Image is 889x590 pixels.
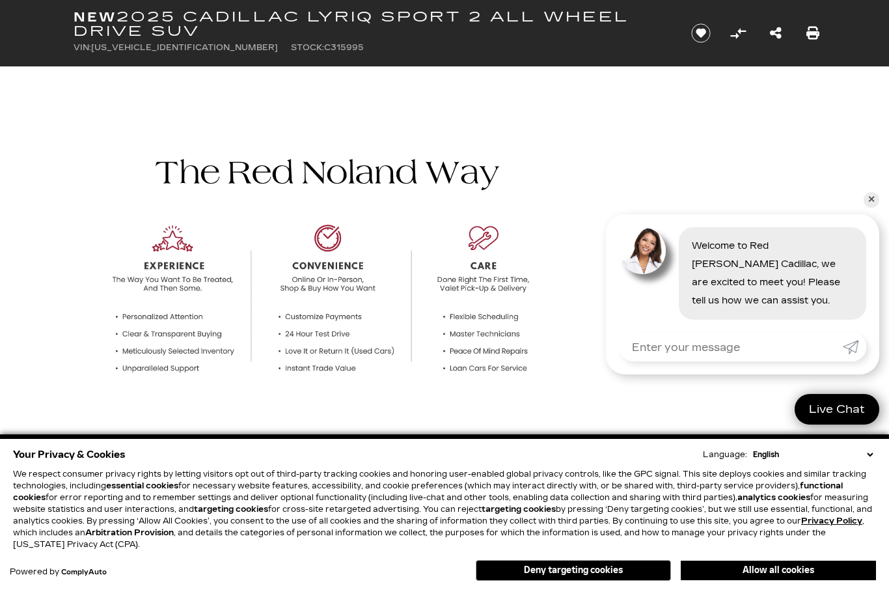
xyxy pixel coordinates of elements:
[806,24,819,42] a: Print this New 2025 Cadillac LYRIQ Sport 2 All Wheel Drive SUV
[74,43,91,52] span: VIN:
[10,568,107,576] div: Powered by
[728,23,748,43] button: Compare vehicle
[687,23,715,44] button: Save vehicle
[61,569,107,576] a: ComplyAuto
[324,43,364,52] span: C315995
[91,43,278,52] span: [US_VEHICLE_IDENTIFICATION_NUMBER]
[74,10,669,38] h1: 2025 Cadillac LYRIQ Sport 2 All Wheel Drive SUV
[770,24,782,42] a: Share this New 2025 Cadillac LYRIQ Sport 2 All Wheel Drive SUV
[801,516,862,526] u: Privacy Policy
[597,49,851,255] iframe: YouTube video player
[750,449,876,460] select: Language Select
[13,445,126,464] span: Your Privacy & Cookies
[843,333,866,361] a: Submit
[291,43,324,52] span: Stock:
[13,468,876,550] p: We respect consumer privacy rights by letting visitors opt out of third-party tracking cookies an...
[679,227,866,320] div: Welcome to Red [PERSON_NAME] Cadillac, we are excited to meet you! Please tell us how we can assi...
[703,451,747,458] div: Language:
[482,505,556,514] strong: targeting cookies
[619,227,666,274] img: Agent profile photo
[681,561,876,580] button: Allow all cookies
[795,394,879,425] a: Live Chat
[737,493,810,502] strong: analytics cookies
[106,481,178,490] strong: essential cookies
[194,505,268,514] strong: targeting cookies
[619,333,843,361] input: Enter your message
[85,528,174,537] strong: Arbitration Provision
[476,560,671,581] button: Deny targeting cookies
[802,402,871,417] span: Live Chat
[74,9,116,25] strong: New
